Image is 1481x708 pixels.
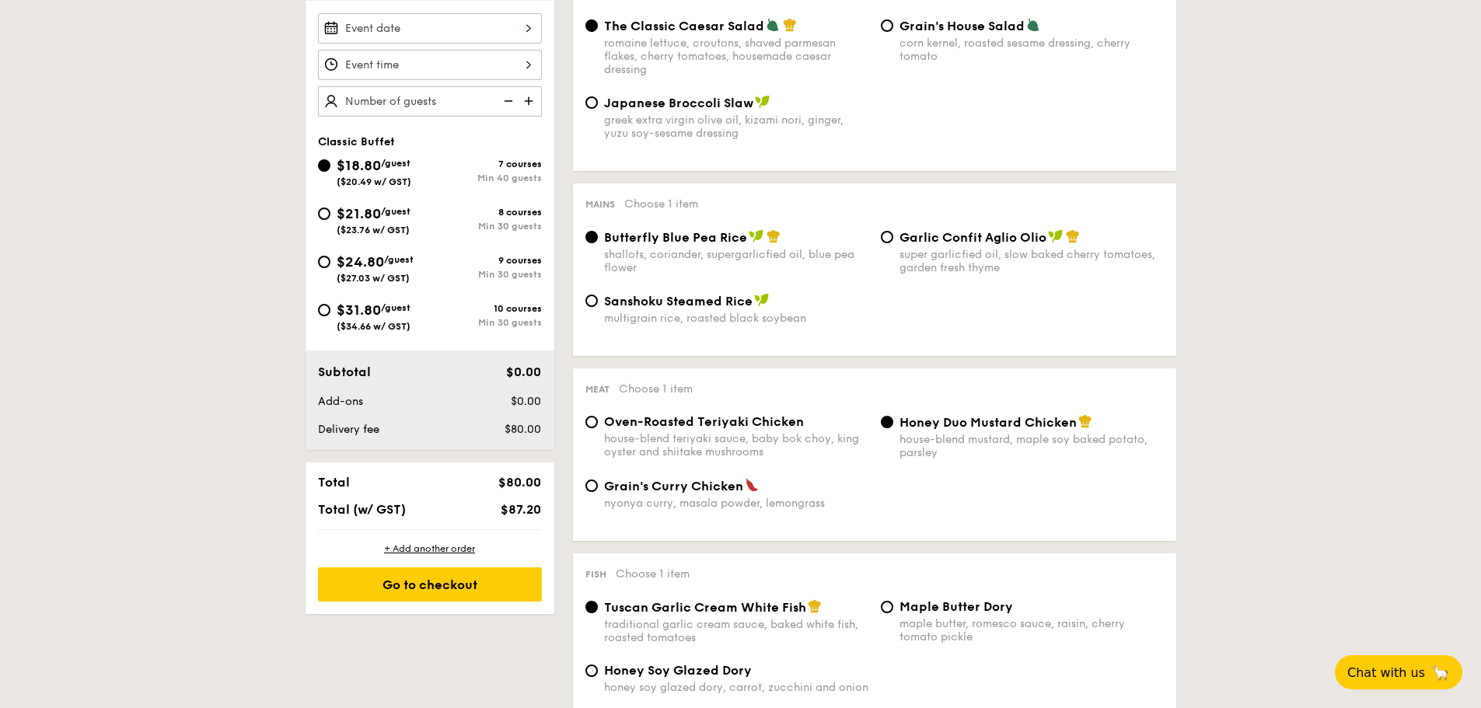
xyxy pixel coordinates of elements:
[767,229,781,243] img: icon-chef-hat.a58ddaea.svg
[619,382,693,396] span: Choose 1 item
[899,599,1013,614] span: Maple Butter Dory
[881,416,893,428] input: Honey Duo Mustard Chickenhouse-blend mustard, maple soy baked potato, parsley
[585,295,598,307] input: Sanshoku Steamed Ricemultigrain rice, roasted black soybean
[585,569,606,580] span: Fish
[585,231,598,243] input: Butterfly Blue Pea Riceshallots, coriander, supergarlicfied oil, blue pea flower
[604,37,868,76] div: romaine lettuce, croutons, shaved parmesan flakes, cherry tomatoes, housemade caesar dressing
[766,18,780,32] img: icon-vegetarian.fe4039eb.svg
[604,230,747,245] span: Butterfly Blue Pea Rice
[318,304,330,316] input: $31.80/guest($34.66 w/ GST)10 coursesMin 30 guests
[318,475,350,490] span: Total
[318,423,379,436] span: Delivery fee
[1048,229,1064,243] img: icon-vegan.f8ff3823.svg
[899,433,1164,459] div: house-blend mustard, maple soy baked potato, parsley
[337,273,410,284] span: ($27.03 w/ GST)
[604,663,752,678] span: Honey Soy Glazed Dory
[585,601,598,613] input: Tuscan Garlic Cream White Fishtraditional garlic cream sauce, baked white fish, roasted tomatoes
[511,395,541,408] span: $0.00
[1066,229,1080,243] img: icon-chef-hat.a58ddaea.svg
[337,176,411,187] span: ($20.49 w/ GST)
[430,207,542,218] div: 8 courses
[318,567,542,602] div: Go to checkout
[585,96,598,109] input: Japanese Broccoli Slawgreek extra virgin olive oil, kizami nori, ginger, yuzu soy-sesame dressing
[337,302,381,319] span: $31.80
[749,229,764,243] img: icon-vegan.f8ff3823.svg
[899,248,1164,274] div: super garlicfied oil, slow baked cherry tomatoes, garden fresh thyme
[1347,665,1425,680] span: Chat with us
[604,497,868,510] div: nyonya curry, masala powder, lemongrass
[430,159,542,169] div: 7 courses
[1026,18,1040,32] img: icon-vegetarian.fe4039eb.svg
[1078,414,1092,428] img: icon-chef-hat.a58ddaea.svg
[318,256,330,268] input: $24.80/guest($27.03 w/ GST)9 coursesMin 30 guests
[604,294,753,309] span: Sanshoku Steamed Rice
[430,255,542,266] div: 9 courses
[337,321,410,332] span: ($34.66 w/ GST)
[1335,655,1462,689] button: Chat with us🦙
[899,19,1025,33] span: Grain's House Salad
[318,135,395,148] span: Classic Buffet
[506,364,541,379] span: $0.00
[604,600,806,615] span: Tuscan Garlic Cream White Fish
[337,253,384,270] span: $24.80
[604,248,868,274] div: shallots, coriander, supergarlicfied oil, blue pea flower
[318,542,542,555] div: + Add another order
[585,480,598,492] input: Grain's Curry Chickennyonya curry, masala powder, lemongrass
[318,13,542,44] input: Event date
[585,664,598,677] input: Honey Soy Glazed Doryhoney soy glazed dory, carrot, zucchini and onion
[585,19,598,32] input: The Classic Caesar Saladromaine lettuce, croutons, shaved parmesan flakes, cherry tomatoes, house...
[899,230,1046,245] span: Garlic Confit Aglio Olio
[318,50,542,80] input: Event time
[604,96,753,110] span: Japanese Broccoli Slaw
[604,312,868,325] div: multigrain rice, roasted black soybean
[505,423,541,436] span: $80.00
[585,416,598,428] input: Oven-Roasted Teriyaki Chickenhouse-blend teriyaki sauce, baby bok choy, king oyster and shiitake ...
[337,225,410,235] span: ($23.76 w/ GST)
[604,113,868,140] div: greek extra virgin olive oil, kizami nori, ginger, yuzu soy-sesame dressing
[604,618,868,644] div: traditional garlic cream sauce, baked white fish, roasted tomatoes
[899,37,1164,63] div: corn kernel, roasted sesame dressing, cherry tomato
[808,599,822,613] img: icon-chef-hat.a58ddaea.svg
[604,432,868,459] div: house-blend teriyaki sauce, baby bok choy, king oyster and shiitake mushrooms
[881,231,893,243] input: Garlic Confit Aglio Oliosuper garlicfied oil, slow baked cherry tomatoes, garden fresh thyme
[318,208,330,220] input: $21.80/guest($23.76 w/ GST)8 coursesMin 30 guests
[1431,664,1450,682] span: 🦙
[616,567,690,581] span: Choose 1 item
[495,86,519,116] img: icon-reduce.1d2dbef1.svg
[498,475,541,490] span: $80.00
[430,173,542,183] div: Min 40 guests
[899,415,1077,430] span: Honey Duo Mustard Chicken
[604,479,743,494] span: Grain's Curry Chicken
[318,86,542,117] input: Number of guests
[604,414,804,429] span: Oven-Roasted Teriyaki Chicken
[501,502,541,517] span: $87.20
[337,205,381,222] span: $21.80
[881,601,893,613] input: Maple Butter Dorymaple butter, romesco sauce, raisin, cherry tomato pickle
[384,254,414,265] span: /guest
[381,206,410,217] span: /guest
[624,197,698,211] span: Choose 1 item
[604,681,868,694] div: honey soy glazed dory, carrot, zucchini and onion
[604,19,764,33] span: The Classic Caesar Salad
[318,502,406,517] span: Total (w/ GST)
[585,384,610,395] span: Meat
[899,617,1164,643] div: maple butter, romesco sauce, raisin, cherry tomato pickle
[783,18,797,32] img: icon-chef-hat.a58ddaea.svg
[745,478,759,492] img: icon-spicy.37a8142b.svg
[430,303,542,314] div: 10 courses
[755,95,770,109] img: icon-vegan.f8ff3823.svg
[318,159,330,172] input: $18.80/guest($20.49 w/ GST)7 coursesMin 40 guests
[430,221,542,232] div: Min 30 guests
[519,86,542,116] img: icon-add.58712e84.svg
[881,19,893,32] input: Grain's House Saladcorn kernel, roasted sesame dressing, cherry tomato
[381,158,410,169] span: /guest
[381,302,410,313] span: /guest
[337,157,381,174] span: $18.80
[430,317,542,328] div: Min 30 guests
[318,364,371,379] span: Subtotal
[754,293,770,307] img: icon-vegan.f8ff3823.svg
[318,395,363,408] span: Add-ons
[430,269,542,280] div: Min 30 guests
[585,199,615,210] span: Mains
